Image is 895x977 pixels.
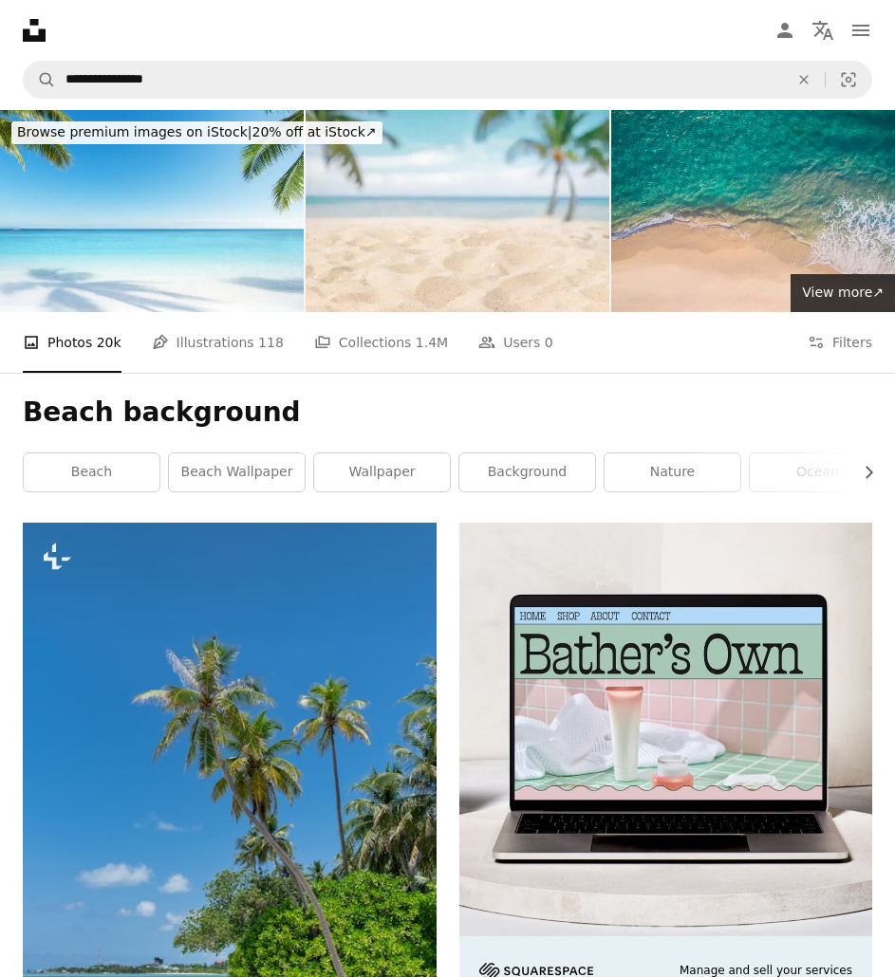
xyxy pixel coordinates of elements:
[851,453,872,491] button: scroll list to the right
[804,11,842,49] button: Language
[306,110,609,312] img: Original beautiful background image with close-up tropical island sand for design on a summer hol...
[808,312,872,373] button: Filters
[459,453,595,491] a: background
[17,124,377,139] span: 20% off at iStock ↗
[802,285,884,300] span: View more ↗
[842,11,880,49] button: Menu
[766,11,804,49] a: Log in / Sign up
[24,453,159,491] a: beach
[23,396,872,430] h1: Beach background
[23,19,46,42] a: Home — Unsplash
[152,312,284,373] a: Illustrations 118
[478,312,553,373] a: Users 0
[459,523,873,936] img: file-1707883121023-8e3502977149image
[750,453,886,491] a: ocean
[314,312,448,373] a: Collections 1.4M
[416,332,448,353] span: 1.4M
[783,62,825,98] button: Clear
[169,453,305,491] a: beach wallpaper
[24,62,56,98] button: Search Unsplash
[605,453,740,491] a: nature
[23,823,437,840] a: a sandy beach with palm trees and blue sky
[23,61,872,99] form: Find visuals sitewide
[17,124,252,139] span: Browse premium images on iStock |
[791,274,895,312] a: View more↗
[826,62,871,98] button: Visual search
[258,332,284,353] span: 118
[314,453,450,491] a: wallpaper
[545,332,553,353] span: 0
